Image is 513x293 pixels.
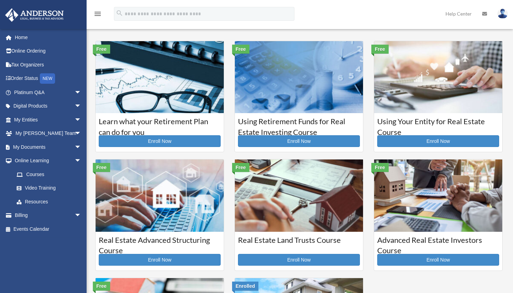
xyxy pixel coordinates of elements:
div: Free [232,163,249,172]
span: arrow_drop_down [74,85,88,100]
a: Platinum Q&Aarrow_drop_down [5,85,92,99]
a: Digital Productsarrow_drop_down [5,99,92,113]
h3: Advanced Real Estate Investors Course [377,235,499,252]
div: Free [93,282,110,291]
a: My Entitiesarrow_drop_down [5,113,92,127]
div: Free [371,45,389,54]
div: Free [93,45,110,54]
span: arrow_drop_down [74,99,88,113]
img: User Pic [497,9,508,19]
a: menu [94,12,102,18]
div: Free [93,163,110,172]
i: search [116,9,123,17]
a: Enroll Now [99,135,221,147]
a: Courses [10,167,88,181]
a: My Documentsarrow_drop_down [5,140,92,154]
h3: Real Estate Land Trusts Course [238,235,360,252]
div: Free [232,45,249,54]
a: Billingarrow_drop_down [5,209,92,222]
a: Tax Organizers [5,58,92,72]
img: Anderson Advisors Platinum Portal [3,8,66,22]
a: Order StatusNEW [5,72,92,86]
a: Resources [10,195,92,209]
h3: Real Estate Advanced Structuring Course [99,235,221,252]
h3: Using Retirement Funds for Real Estate Investing Course [238,116,360,134]
div: Enrolled [232,282,258,291]
span: arrow_drop_down [74,154,88,168]
i: menu [94,10,102,18]
a: Video Training [10,181,92,195]
a: Enroll Now [238,135,360,147]
a: Enroll Now [377,254,499,266]
a: Enroll Now [99,254,221,266]
a: My [PERSON_NAME] Teamarrow_drop_down [5,127,92,140]
h3: Using Your Entity for Real Estate Course [377,116,499,134]
a: Online Ordering [5,44,92,58]
a: Enroll Now [377,135,499,147]
span: arrow_drop_down [74,140,88,154]
div: Free [371,163,389,172]
span: arrow_drop_down [74,127,88,141]
h3: Learn what your Retirement Plan can do for you [99,116,221,134]
a: Enroll Now [238,254,360,266]
span: arrow_drop_down [74,113,88,127]
span: arrow_drop_down [74,209,88,223]
a: Home [5,30,92,44]
div: NEW [40,73,55,84]
a: Events Calendar [5,222,92,236]
a: Online Learningarrow_drop_down [5,154,92,168]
